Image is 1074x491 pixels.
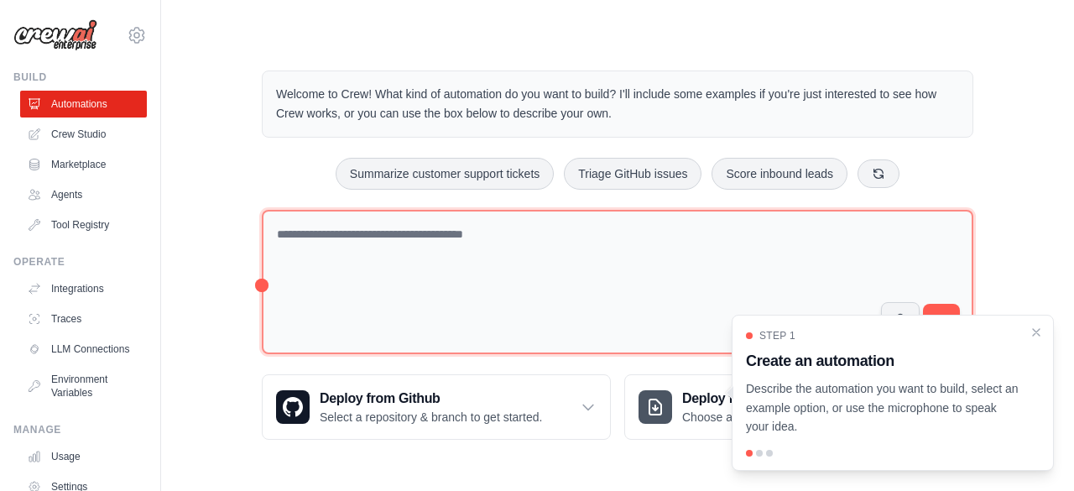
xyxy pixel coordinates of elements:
p: Select a repository & branch to get started. [320,409,542,426]
a: Environment Variables [20,366,147,406]
a: Automations [20,91,147,118]
a: Crew Studio [20,121,147,148]
button: Score inbound leads [712,158,847,190]
div: Operate [13,255,147,269]
p: Choose a zip file to upload. [682,409,824,426]
img: Logo [13,19,97,51]
a: Agents [20,181,147,208]
a: LLM Connections [20,336,147,363]
button: Close walkthrough [1030,326,1043,339]
span: Step 1 [759,329,795,342]
a: Usage [20,443,147,470]
h3: Create an automation [746,349,1019,373]
p: Welcome to Crew! What kind of automation do you want to build? I'll include some examples if you'... [276,85,959,123]
h3: Deploy from Github [320,389,542,409]
div: Manage [13,423,147,436]
div: Build [13,71,147,84]
iframe: Chat Widget [990,410,1074,491]
a: Integrations [20,275,147,302]
button: Summarize customer support tickets [336,158,554,190]
a: Tool Registry [20,212,147,238]
button: Triage GitHub issues [564,158,701,190]
p: Describe the automation you want to build, select an example option, or use the microphone to spe... [746,379,1019,436]
a: Marketplace [20,151,147,178]
a: Traces [20,306,147,332]
h3: Deploy from zip file [682,389,824,409]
